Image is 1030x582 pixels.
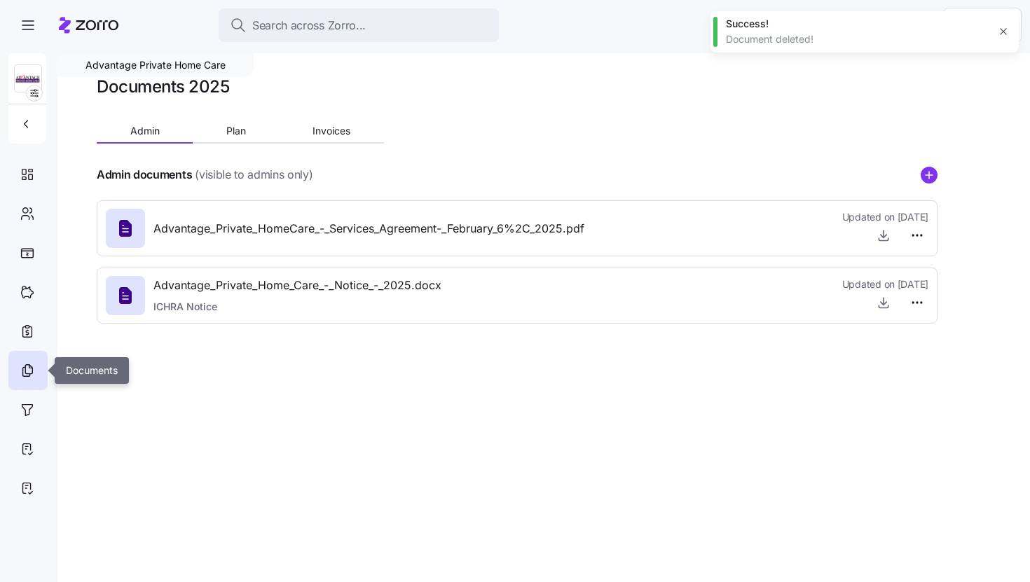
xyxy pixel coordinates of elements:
[15,65,41,93] img: Employer logo
[153,300,441,314] span: ICHRA Notice
[921,167,938,183] svg: add icon
[153,220,584,237] span: Advantage_Private_HomeCare_-_Services_Agreement-_February_6%2C_2025.pdf
[195,166,313,183] span: (visible to admins only)
[153,277,441,294] span: Advantage_Private_Home_Care_-_Notice_-_2025.docx
[97,76,229,97] h1: Documents 2025
[226,126,246,136] span: Plan
[97,167,192,183] h4: Admin documents
[726,17,988,31] div: Success!
[130,126,160,136] span: Admin
[726,32,988,46] div: Document deleted!
[57,53,254,77] div: Advantage Private Home Care
[219,8,499,42] button: Search across Zorro...
[252,17,366,34] span: Search across Zorro...
[842,210,928,224] span: Updated on [DATE]
[313,126,350,136] span: Invoices
[842,277,928,291] span: Updated on [DATE]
